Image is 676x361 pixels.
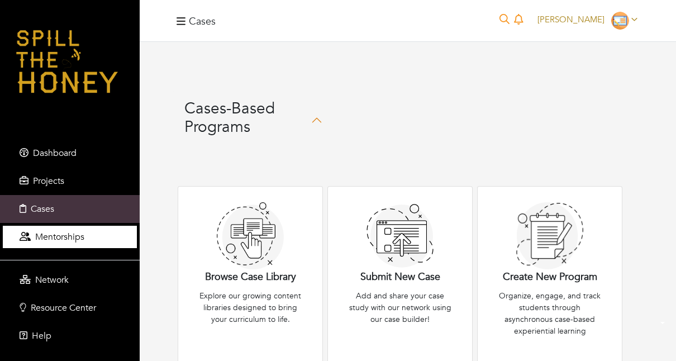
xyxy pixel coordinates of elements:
[346,269,454,284] p: Submit New Case
[196,290,304,358] p: Explore our growing content libraries designed to bring your curriculum to life.
[217,202,284,269] img: build-3e73351fdce0810b8da890b22b63791677a78b459140cf8698b07ef5d87f8753.png
[346,290,454,358] p: Add and share your case study with our network using our case builder!
[496,290,604,358] p: Organize, engage, and track students through asynchronous case-based experiential learning
[496,269,604,284] p: Create New Program
[3,198,137,220] a: Cases
[189,16,216,28] h4: Cases
[537,14,604,25] span: [PERSON_NAME]
[516,202,583,269] img: browse-7a058e7d306ba1a488b86ae24cab801dae961bbbdf3a92fe51c3c2140ace3ad2.png
[3,269,137,291] a: Network
[35,274,69,286] span: Network
[532,14,642,25] a: [PERSON_NAME]
[3,170,137,192] a: Projects
[33,175,64,187] span: Projects
[3,142,137,164] a: Dashboard
[11,20,128,108] img: Spill%20the%20Honey%202_PNG.webp
[3,297,137,319] a: Resource Center
[611,12,629,30] img: Educator-Icon-31d5a1e457ca3f5474c6b92ab10a5d5101c9f8fbafba7b88091835f1a8db102f.png
[32,330,51,342] span: Help
[33,147,77,159] span: Dashboard
[173,91,334,150] button: Cases-Based Programs
[3,325,137,347] a: Help
[31,203,54,215] span: Cases
[3,226,137,248] a: Mentorships
[35,231,84,243] span: Mentorships
[31,302,96,314] span: Resource Center
[184,99,311,137] h4: Cases-Based Programs
[366,202,434,269] img: submit-case-38fa6d6a84299099b312fe63e5abb12825c204e4d8179ad5b26ce66b28869e3b.svg
[196,269,304,284] p: Browse Case Library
